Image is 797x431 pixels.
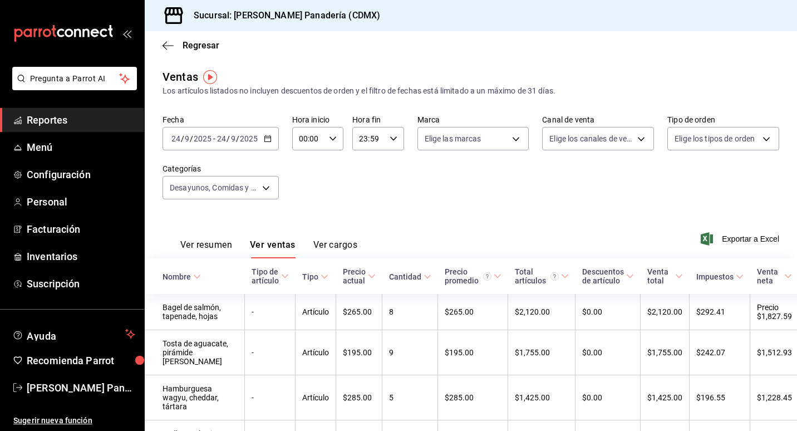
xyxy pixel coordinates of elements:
td: $1,755.00 [641,330,690,375]
h3: Sucursal: [PERSON_NAME] Panadería (CDMX) [185,9,380,22]
label: Categorías [163,165,279,173]
label: Tipo de orden [667,116,779,124]
div: Descuentos de artículo [582,267,624,285]
span: Regresar [183,40,219,51]
input: ---- [193,134,212,143]
span: Desayunos, Comidas y Cenas [170,182,258,193]
span: Ayuda [27,327,121,341]
span: Descuentos de artículo [582,267,634,285]
font: Sugerir nueva función [13,416,92,425]
div: Precio actual [343,267,366,285]
span: Tipo de artículo [252,267,289,285]
font: Facturación [27,223,80,235]
button: open_drawer_menu [122,29,131,38]
td: 8 [382,294,438,330]
td: $196.55 [690,375,750,420]
svg: Precio promedio = Total artículos / cantidad [483,272,491,281]
span: / [227,134,230,143]
td: 5 [382,375,438,420]
div: Venta neta [757,267,783,285]
span: / [181,134,184,143]
td: Artículo [296,375,336,420]
span: Precio actual [343,267,376,285]
td: $195.00 [438,330,508,375]
div: Tipo [302,272,318,281]
td: 9 [382,330,438,375]
td: $1,755.00 [508,330,575,375]
td: Bagel de salmón, tapenade, hojas [145,294,245,330]
span: Venta neta [757,267,793,285]
span: - [213,134,215,143]
button: Exportar a Excel [703,232,779,246]
label: Hora fin [352,116,404,124]
label: Hora inicio [292,116,343,124]
div: Nombre [163,272,191,281]
span: Elige los canales de venta [549,133,633,144]
font: Reportes [27,114,67,126]
input: -- [184,134,190,143]
div: Venta total [647,267,673,285]
div: Tipo de artículo [252,267,279,285]
td: - [245,294,296,330]
td: Tosta de aguacate, pirámide [PERSON_NAME] [145,330,245,375]
span: Pregunta a Parrot AI [30,73,120,85]
td: $0.00 [575,330,641,375]
td: $195.00 [336,330,382,375]
span: Total artículos [515,267,569,285]
span: Elige las marcas [425,133,481,144]
span: Nombre [163,272,201,281]
td: $242.07 [690,330,750,375]
a: Pregunta a Parrot AI [8,81,137,92]
label: Canal de venta [542,116,654,124]
td: Hamburguesa wagyu, cheddar, tártara [145,375,245,420]
button: Ver cargos [313,239,358,258]
td: $292.41 [690,294,750,330]
div: Ventas [163,68,198,85]
font: Configuración [27,169,91,180]
font: Suscripción [27,278,80,290]
input: -- [217,134,227,143]
button: Pregunta a Parrot AI [12,67,137,90]
td: $1,425.00 [641,375,690,420]
span: / [190,134,193,143]
font: Personal [27,196,67,208]
td: Artículo [296,330,336,375]
font: Precio promedio [445,267,479,285]
input: ---- [239,134,258,143]
td: $285.00 [336,375,382,420]
div: Los artículos listados no incluyen descuentos de orden y el filtro de fechas está limitado a un m... [163,85,779,97]
svg: El total de artículos considera cambios de precios en los artículos, así como costos adicionales ... [550,272,559,281]
td: - [245,330,296,375]
font: Menú [27,141,53,153]
td: $285.00 [438,375,508,420]
span: Cantidad [389,272,431,281]
span: Elige los tipos de orden [675,133,755,144]
span: Precio promedio [445,267,501,285]
td: $0.00 [575,294,641,330]
input: -- [230,134,236,143]
td: $265.00 [336,294,382,330]
td: Artículo [296,294,336,330]
td: $265.00 [438,294,508,330]
font: Ver resumen [180,239,232,251]
span: Impuestos [696,272,744,281]
img: Marcador de información sobre herramientas [203,70,217,84]
td: $1,425.00 [508,375,575,420]
label: Fecha [163,116,279,124]
span: / [236,134,239,143]
td: $2,120.00 [508,294,575,330]
td: $2,120.00 [641,294,690,330]
button: Ver ventas [250,239,296,258]
font: Recomienda Parrot [27,355,114,366]
span: Venta total [647,267,683,285]
input: -- [171,134,181,143]
td: - [245,375,296,420]
td: $0.00 [575,375,641,420]
font: Inventarios [27,251,77,262]
font: Total artículos [515,267,546,285]
font: [PERSON_NAME] Panadería [27,382,154,394]
font: Exportar a Excel [722,234,779,243]
button: Regresar [163,40,219,51]
div: Cantidad [389,272,421,281]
